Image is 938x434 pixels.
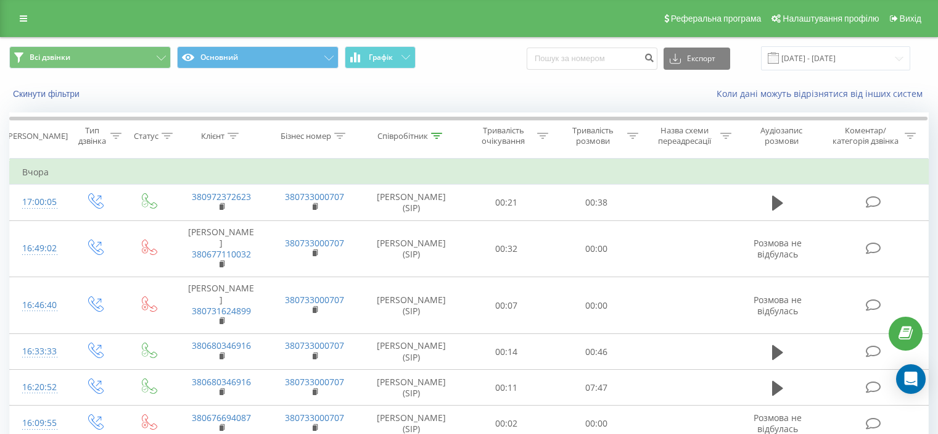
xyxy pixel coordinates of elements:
[551,185,641,220] td: 00:38
[192,412,251,424] a: 380676694087
[361,334,462,370] td: [PERSON_NAME] (SIP)
[746,125,818,146] div: Аудіозапис розмови
[6,131,68,141] div: [PERSON_NAME]
[754,294,802,317] span: Розмова не відбулась
[551,370,641,406] td: 07:47
[462,277,551,334] td: 00:07
[896,364,926,394] div: Open Intercom Messenger
[462,185,551,220] td: 00:21
[551,277,641,334] td: 00:00
[462,334,551,370] td: 00:14
[900,14,921,23] span: Вихід
[281,131,331,141] div: Бізнес номер
[285,376,344,388] a: 380733000707
[9,46,171,69] button: Всі дзвінки
[134,131,158,141] div: Статус
[192,340,251,351] a: 380680346916
[473,125,535,146] div: Тривалість очікування
[201,131,224,141] div: Клієнт
[551,220,641,277] td: 00:00
[175,220,268,277] td: [PERSON_NAME]
[22,375,55,399] div: 16:20:52
[361,185,462,220] td: [PERSON_NAME] (SIP)
[562,125,624,146] div: Тривалість розмови
[664,48,730,70] button: Експорт
[361,370,462,406] td: [PERSON_NAME] (SIP)
[783,14,879,23] span: Налаштування профілю
[551,334,641,370] td: 00:46
[377,131,428,141] div: Співробітник
[462,370,551,406] td: 00:11
[10,160,929,185] td: Вчора
[527,48,657,70] input: Пошук за номером
[192,305,251,317] a: 380731624899
[177,46,339,69] button: Основний
[285,191,344,202] a: 380733000707
[361,220,462,277] td: [PERSON_NAME] (SIP)
[30,52,70,62] span: Всі дзвінки
[9,88,86,99] button: Скинути фільтри
[345,46,416,69] button: Графік
[652,125,717,146] div: Назва схеми переадресації
[285,340,344,351] a: 380733000707
[192,248,251,260] a: 380677110032
[754,237,802,260] span: Розмова не відбулась
[285,412,344,424] a: 380733000707
[22,340,55,364] div: 16:33:33
[192,376,251,388] a: 380680346916
[285,294,344,306] a: 380733000707
[361,277,462,334] td: [PERSON_NAME] (SIP)
[192,191,251,202] a: 380972372623
[22,293,55,317] div: 16:46:40
[829,125,902,146] div: Коментар/категорія дзвінка
[285,237,344,249] a: 380733000707
[717,88,929,99] a: Коли дані можуть відрізнятися вiд інших систем
[78,125,107,146] div: Тип дзвінка
[671,14,762,23] span: Реферальна програма
[22,190,55,214] div: 17:00:05
[175,277,268,334] td: [PERSON_NAME]
[22,236,55,261] div: 16:49:02
[369,53,393,62] span: Графік
[462,220,551,277] td: 00:32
